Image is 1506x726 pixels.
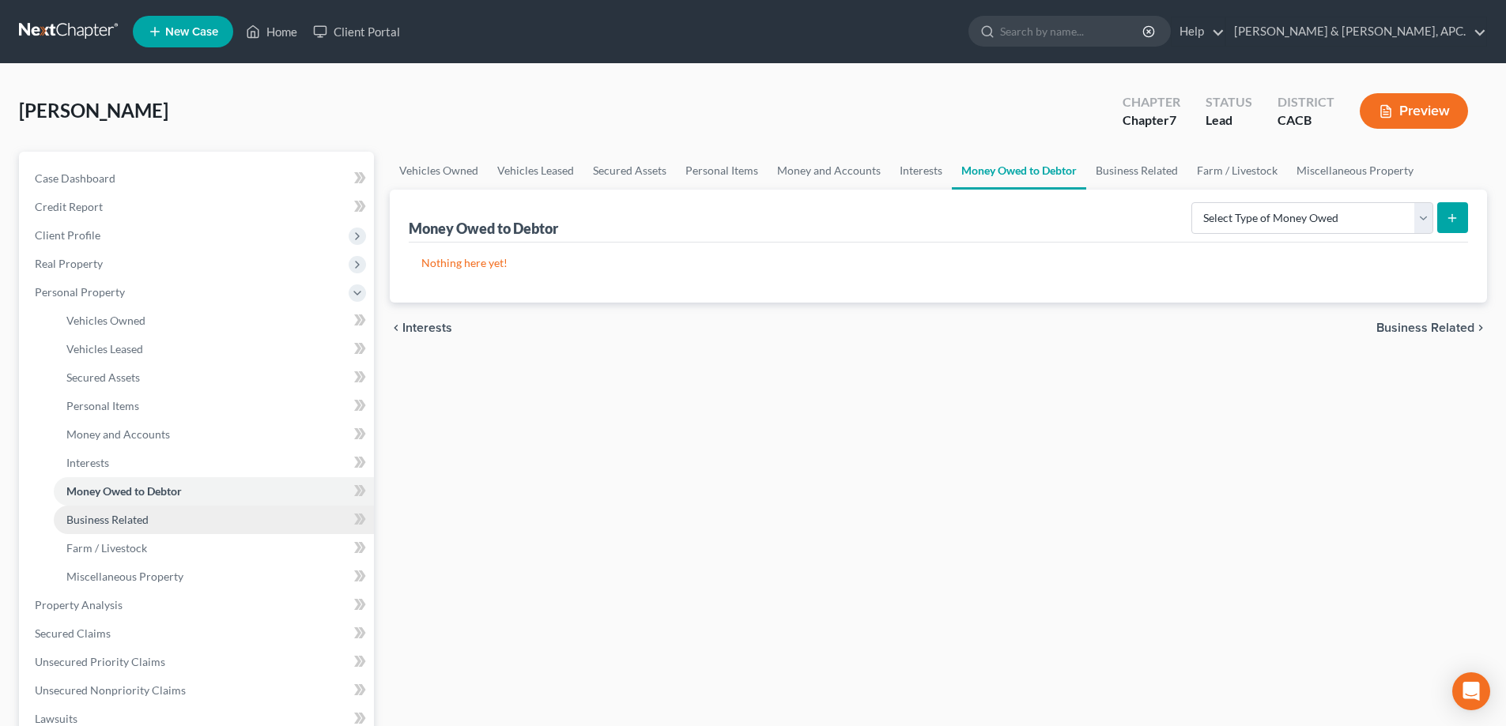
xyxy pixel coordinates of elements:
span: Interests [66,456,109,469]
a: Money and Accounts [768,152,890,190]
span: Farm / Livestock [66,541,147,555]
span: Money Owed to Debtor [66,484,182,498]
span: Vehicles Leased [66,342,143,355]
a: Personal Items [54,392,374,420]
span: Business Related [1376,322,1474,334]
span: Lawsuits [35,712,77,725]
div: Chapter [1123,111,1180,130]
i: chevron_right [1474,322,1487,334]
span: Real Property [35,257,103,270]
div: Status [1206,93,1252,111]
a: Vehicles Owned [390,152,488,190]
a: Business Related [54,506,374,534]
span: Case Dashboard [35,171,115,185]
a: Unsecured Nonpriority Claims [22,676,374,705]
div: Lead [1206,111,1252,130]
a: Farm / Livestock [54,534,374,562]
div: Money Owed to Debtor [409,219,561,238]
a: Vehicles Leased [54,335,374,363]
a: Farm / Livestock [1187,152,1287,190]
div: Open Intercom Messenger [1452,672,1490,710]
button: chevron_left Interests [390,322,452,334]
a: Credit Report [22,193,374,221]
span: Unsecured Priority Claims [35,655,165,668]
a: Secured Assets [583,152,676,190]
span: Secured Assets [66,371,140,384]
span: [PERSON_NAME] [19,99,168,122]
span: Unsecured Nonpriority Claims [35,683,186,697]
span: Miscellaneous Property [66,570,183,583]
span: Vehicles Owned [66,314,145,327]
button: Preview [1360,93,1468,129]
span: Money and Accounts [66,427,170,441]
a: Vehicles Leased [488,152,583,190]
span: Personal Property [35,285,125,299]
a: Money Owed to Debtor [54,477,374,506]
a: Help [1172,17,1225,46]
a: Miscellaneous Property [54,562,374,591]
a: Business Related [1086,152,1187,190]
input: Search by name... [1000,17,1145,46]
a: Case Dashboard [22,164,374,193]
span: Property Analysis [35,598,123,611]
a: Personal Items [676,152,768,190]
a: Vehicles Owned [54,307,374,335]
p: Nothing here yet! [421,255,1455,271]
a: Miscellaneous Property [1287,152,1423,190]
span: New Case [165,26,218,38]
div: Chapter [1123,93,1180,111]
span: Secured Claims [35,626,111,640]
a: Money Owed to Debtor [952,152,1086,190]
a: Interests [54,449,374,477]
a: [PERSON_NAME] & [PERSON_NAME], APC. [1226,17,1486,46]
span: Business Related [66,513,149,526]
a: Interests [890,152,952,190]
a: Secured Assets [54,363,374,392]
a: Property Analysis [22,591,374,619]
span: Personal Items [66,399,139,412]
span: Client Profile [35,228,100,242]
i: chevron_left [390,322,402,334]
a: Home [238,17,305,46]
a: Money and Accounts [54,420,374,449]
a: Client Portal [305,17,408,46]
span: Credit Report [35,200,103,213]
div: CACB [1278,111,1334,130]
span: Interests [402,322,452,334]
a: Secured Claims [22,619,374,648]
a: Unsecured Priority Claims [22,648,374,676]
button: Business Related chevron_right [1376,322,1487,334]
span: 7 [1169,112,1176,127]
div: District [1278,93,1334,111]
